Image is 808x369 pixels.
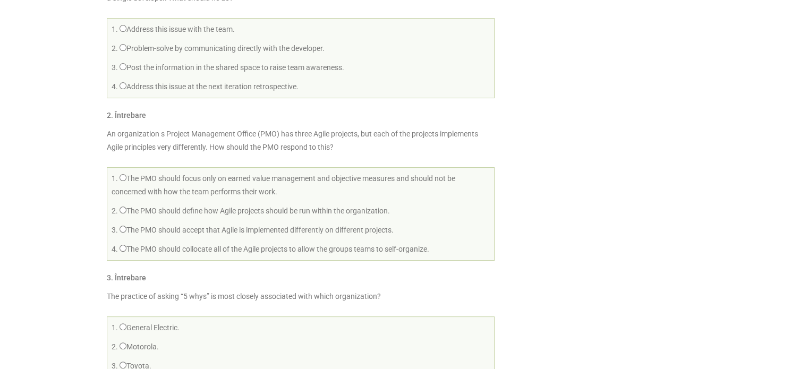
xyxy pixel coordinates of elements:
p: The practice of asking “5 whys” is most closely associated with which organization? [107,290,495,303]
span: 2 [107,111,111,119]
input: The PMO should define how Agile projects should be run within the organization. [120,207,126,213]
input: The PMO should collocate all of the Agile projects to allow the groups teams to self-organize. [120,245,126,252]
span: 2. [112,44,118,53]
h5: . Întrebare [107,274,146,282]
input: The PMO should focus only on earned value management and objective measures and should not be con... [120,174,126,181]
label: Address this issue at the next iteration retrospective. [120,82,299,91]
p: An organization s Project Management Office (PMO) has three Agile projects, but each of the proje... [107,127,495,154]
label: The PMO should accept that Agile is implemented differently on different projects. [120,226,394,234]
input: General Electric. [120,323,126,330]
span: 1. [112,174,118,183]
span: 2. [112,342,118,351]
h5: . Întrebare [107,111,146,119]
label: The PMO should focus only on earned value management and objective measures and should not be con... [112,174,455,196]
label: The PMO should collocate all of the Agile projects to allow the groups teams to self-organize. [120,245,429,253]
span: 2. [112,207,118,215]
input: Problem-solve by communicating directly with the developer. [120,44,126,51]
label: The PMO should define how Agile projects should be run within the organization. [120,207,390,215]
span: 3 [107,273,111,282]
span: 3. [112,63,118,72]
label: Address this issue with the team. [120,25,235,33]
label: Problem-solve by communicating directly with the developer. [120,44,325,53]
input: Toyota. [120,362,126,368]
span: 4. [112,82,118,91]
input: The PMO should accept that Agile is implemented differently on different projects. [120,226,126,233]
label: Motorola. [120,342,159,351]
input: Address this issue at the next iteration retrospective. [120,82,126,89]
input: Address this issue with the team. [120,25,126,32]
span: 4. [112,245,118,253]
label: General Electric. [120,323,180,332]
label: Post the information in the shared space to raise team awareness. [120,63,344,72]
input: Motorola. [120,342,126,349]
span: 1. [112,25,118,33]
input: Post the information in the shared space to raise team awareness. [120,63,126,70]
span: 1. [112,323,118,332]
span: 3. [112,226,118,234]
